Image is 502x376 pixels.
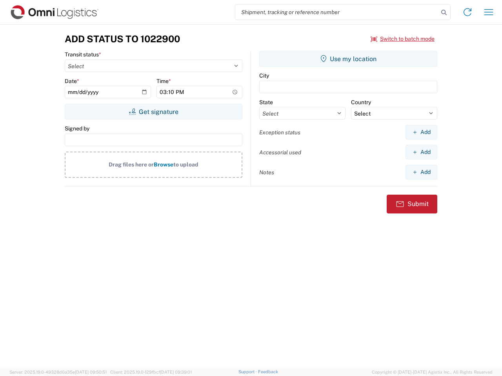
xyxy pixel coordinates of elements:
[235,5,438,20] input: Shipment, tracking or reference number
[9,370,107,374] span: Server: 2025.19.0-49328d0a35e
[160,370,192,374] span: [DATE] 09:39:01
[65,33,180,45] h3: Add Status to 1022900
[65,125,89,132] label: Signed by
[259,149,301,156] label: Accessorial used
[259,51,437,67] button: Use my location
[156,78,171,85] label: Time
[259,129,300,136] label: Exception status
[259,99,273,106] label: State
[372,369,493,376] span: Copyright © [DATE]-[DATE] Agistix Inc., All Rights Reserved
[387,195,437,213] button: Submit
[406,125,437,139] button: Add
[371,33,435,45] button: Switch to batch mode
[173,161,198,168] span: to upload
[65,51,101,58] label: Transit status
[110,370,192,374] span: Client: 2025.19.0-129fbcf
[109,161,154,168] span: Drag files here or
[75,370,107,374] span: [DATE] 09:50:51
[259,72,269,79] label: City
[259,169,274,176] label: Notes
[406,165,437,179] button: Add
[65,78,79,85] label: Date
[351,99,371,106] label: Country
[406,145,437,159] button: Add
[258,369,278,374] a: Feedback
[238,369,258,374] a: Support
[65,104,242,119] button: Get signature
[154,161,173,168] span: Browse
